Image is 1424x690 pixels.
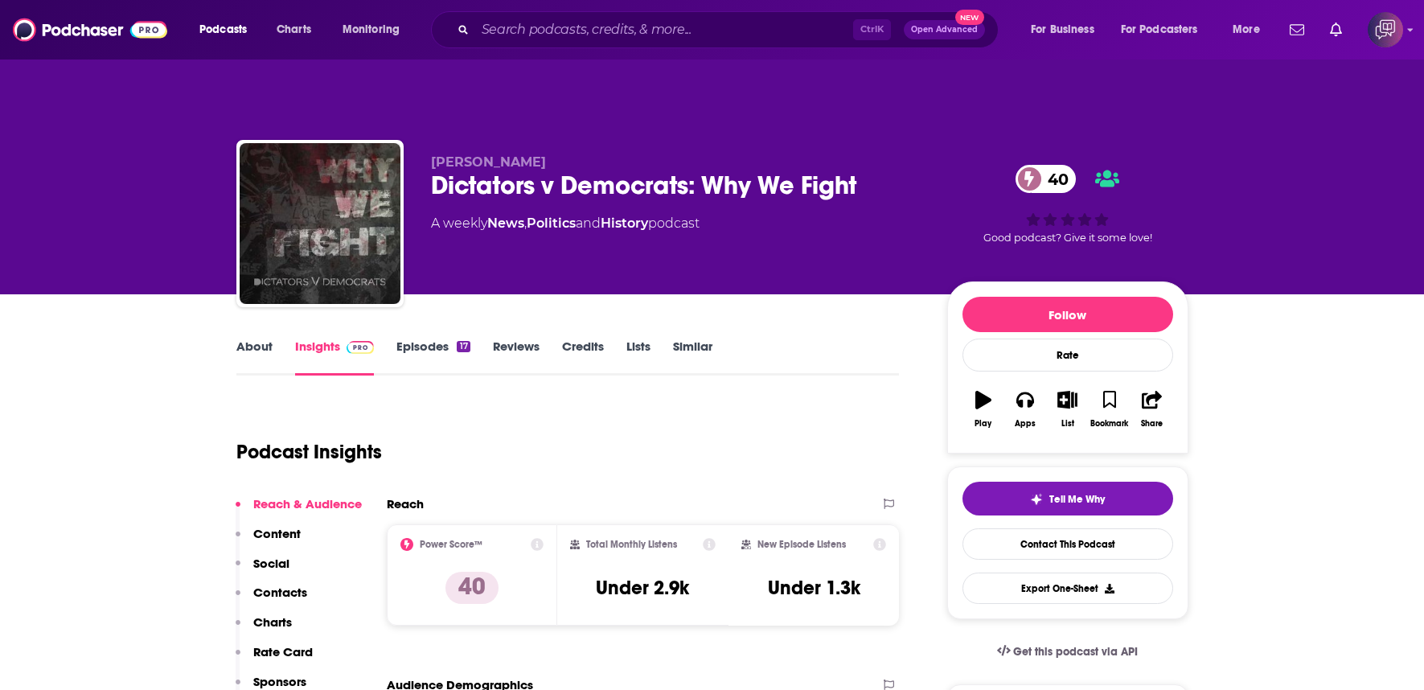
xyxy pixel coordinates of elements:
button: Follow [962,297,1173,332]
button: open menu [188,17,268,43]
a: Show notifications dropdown [1323,16,1348,43]
span: Ctrl K [853,19,891,40]
h2: Reach [387,496,424,511]
p: Social [253,556,289,571]
div: 40Good podcast? Give it some love! [947,154,1188,254]
p: Content [253,526,301,541]
button: open menu [1221,17,1280,43]
span: [PERSON_NAME] [431,154,546,170]
span: Monitoring [343,18,400,41]
div: Share [1141,419,1163,429]
button: open menu [1110,17,1221,43]
span: and [576,216,601,231]
span: Tell Me Why [1049,493,1105,506]
a: Episodes17 [396,339,470,376]
button: Show profile menu [1368,12,1403,47]
span: 40 [1032,165,1077,193]
div: Play [975,419,991,429]
a: Show notifications dropdown [1283,16,1311,43]
span: Good podcast? Give it some love! [983,232,1152,244]
button: Charts [236,614,292,644]
span: Podcasts [199,18,247,41]
button: Contacts [236,585,307,614]
span: For Podcasters [1121,18,1198,41]
button: Content [236,526,301,556]
span: More [1233,18,1260,41]
div: List [1061,419,1074,429]
img: Dictators v Democrats: Why We Fight [240,143,400,304]
p: Charts [253,614,292,630]
h1: Podcast Insights [236,440,382,464]
button: Play [962,380,1004,438]
span: , [524,216,527,231]
span: For Business [1031,18,1094,41]
button: Apps [1004,380,1046,438]
a: Charts [266,17,321,43]
span: New [955,10,984,25]
button: Rate Card [236,644,313,674]
button: open menu [1020,17,1114,43]
button: Export One-Sheet [962,573,1173,604]
button: Share [1131,380,1172,438]
a: Get this podcast via API [984,632,1151,672]
div: 17 [457,341,470,352]
p: Contacts [253,585,307,600]
h2: New Episode Listens [757,539,846,550]
span: Open Advanced [911,26,978,34]
a: News [487,216,524,231]
button: Bookmark [1089,380,1131,438]
h2: Total Monthly Listens [586,539,677,550]
p: Rate Card [253,644,313,659]
button: tell me why sparkleTell Me Why [962,482,1173,515]
h2: Power Score™ [420,539,482,550]
h3: Under 2.9k [596,576,689,600]
span: Get this podcast via API [1013,645,1138,659]
a: Similar [673,339,712,376]
button: List [1046,380,1088,438]
button: Open AdvancedNew [904,20,985,39]
div: Search podcasts, credits, & more... [446,11,1014,48]
a: Politics [527,216,576,231]
a: Reviews [493,339,540,376]
img: Podchaser - Follow, Share and Rate Podcasts [13,14,167,45]
div: Apps [1015,419,1036,429]
img: Podchaser Pro [347,341,375,354]
a: InsightsPodchaser Pro [295,339,375,376]
div: Rate [962,339,1173,372]
h3: Under 1.3k [768,576,860,600]
a: Lists [626,339,650,376]
div: Bookmark [1090,419,1128,429]
span: Logged in as corioliscompany [1368,12,1403,47]
span: Charts [277,18,311,41]
p: 40 [445,572,499,604]
p: Reach & Audience [253,496,362,511]
div: A weekly podcast [431,214,700,233]
a: History [601,216,648,231]
p: Sponsors [253,674,306,689]
a: Contact This Podcast [962,528,1173,560]
img: tell me why sparkle [1030,493,1043,506]
input: Search podcasts, credits, & more... [475,17,853,43]
a: 40 [1016,165,1077,193]
button: Social [236,556,289,585]
button: open menu [331,17,421,43]
a: Credits [562,339,604,376]
button: Reach & Audience [236,496,362,526]
a: About [236,339,273,376]
img: User Profile [1368,12,1403,47]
